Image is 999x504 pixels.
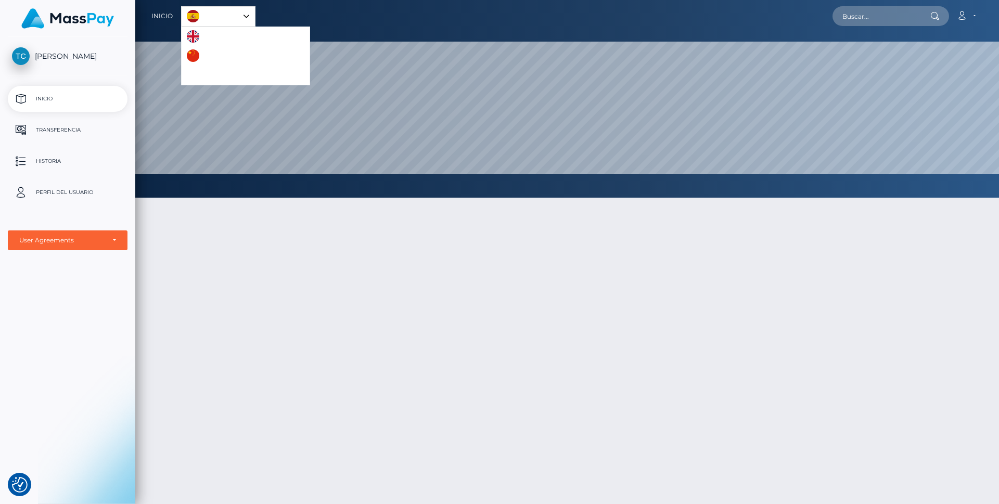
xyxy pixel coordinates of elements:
a: Inicio [151,5,173,27]
div: Language [181,6,255,27]
input: Buscar... [832,6,930,26]
a: English [182,27,238,46]
div: User Agreements [19,236,105,244]
p: Historia [12,153,123,169]
p: Perfil del usuario [12,185,123,200]
button: User Agreements [8,230,127,250]
p: Transferencia [12,122,123,138]
a: Português ([GEOGRAPHIC_DATA]) [182,66,310,85]
a: 中文 (简体) [182,46,245,66]
p: Inicio [12,91,123,107]
a: Inicio [8,86,127,112]
a: Historia [8,148,127,174]
img: MassPay [21,8,114,29]
img: Revisit consent button [12,477,28,493]
a: Transferencia [8,117,127,143]
a: Perfil del usuario [8,179,127,205]
a: Español [182,7,255,26]
span: [PERSON_NAME] [8,51,127,61]
button: Consent Preferences [12,477,28,493]
ul: Language list [181,27,310,85]
aside: Language selected: Español [181,6,255,27]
